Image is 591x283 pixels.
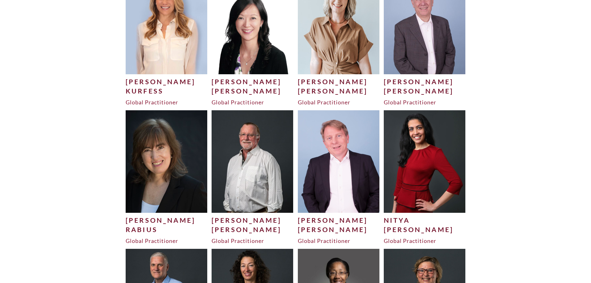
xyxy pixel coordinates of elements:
[298,216,380,225] div: [PERSON_NAME]
[126,216,208,225] div: [PERSON_NAME]
[212,110,293,212] img: Chris-R-500x625.jpg
[384,77,466,86] div: [PERSON_NAME]
[212,225,293,234] div: [PERSON_NAME]
[384,237,466,244] div: Global Practitioner
[384,216,466,225] div: Nitya
[298,77,380,86] div: [PERSON_NAME]
[298,225,380,234] div: [PERSON_NAME]
[126,237,208,244] div: Global Practitioner
[126,110,208,244] a: [PERSON_NAME]RabiusGlobal Practitioner
[126,86,208,96] div: Kurfess
[212,98,293,106] div: Global Practitioner
[126,110,208,212] img: Denise-Rabius-500x625.jpg
[298,86,380,96] div: [PERSON_NAME]
[384,86,466,96] div: [PERSON_NAME]
[212,110,293,244] a: [PERSON_NAME][PERSON_NAME]Global Practitioner
[384,110,466,212] img: NS_047-scaled-e1738855716800-500x625.jpg
[212,237,293,244] div: Global Practitioner
[298,110,380,212] img: Volker-Roenicke-Website-500x625.jpg
[298,110,380,244] a: [PERSON_NAME][PERSON_NAME]Global Practitioner
[212,86,293,96] div: [PERSON_NAME]
[384,225,466,234] div: [PERSON_NAME]
[126,77,208,86] div: [PERSON_NAME]
[298,237,380,244] div: Global Practitioner
[384,110,466,244] a: Nitya[PERSON_NAME]Global Practitioner
[384,98,466,106] div: Global Practitioner
[212,77,293,86] div: [PERSON_NAME]
[126,98,208,106] div: Global Practitioner
[212,216,293,225] div: [PERSON_NAME]
[298,98,380,106] div: Global Practitioner
[126,225,208,234] div: Rabius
